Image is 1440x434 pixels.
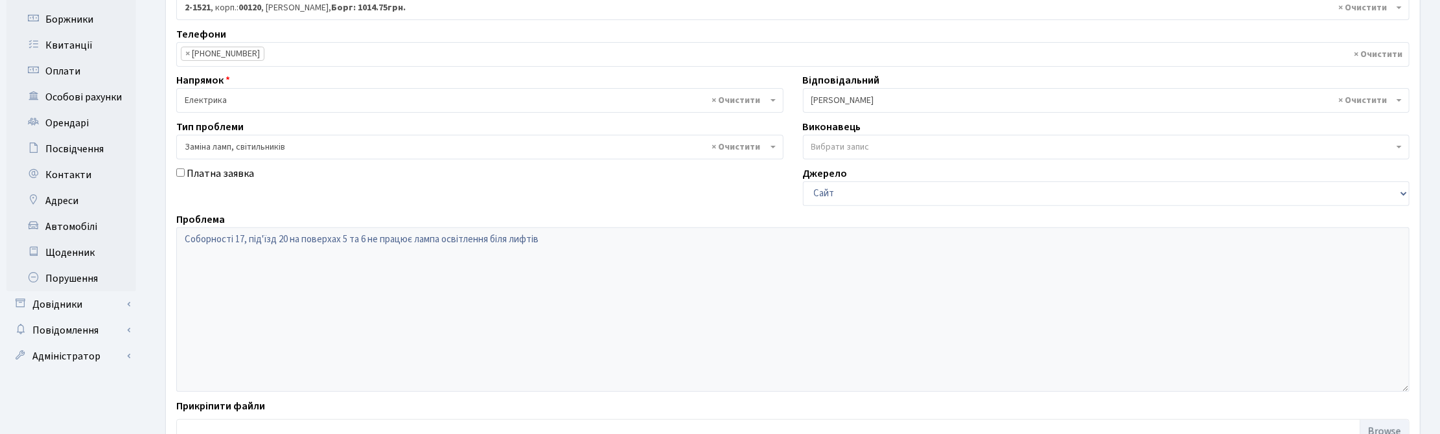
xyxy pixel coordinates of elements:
[187,166,254,181] label: Платна заявка
[185,94,767,107] span: Електрика
[803,73,880,88] label: Відповідальний
[331,1,406,14] b: Борг: 1014.75грн.
[6,110,136,136] a: Орендарі
[1338,94,1387,107] span: Видалити всі елементи
[6,291,136,317] a: Довідники
[6,343,136,369] a: Адміністратор
[712,94,761,107] span: Видалити всі елементи
[176,73,230,88] label: Напрямок
[811,141,870,154] span: Вибрати запис
[176,398,265,414] label: Прикріпити файли
[181,47,264,61] li: (067) 968-69-61
[176,88,784,113] span: Електрика
[6,32,136,58] a: Квитанції
[185,141,767,154] span: Заміна ламп, світильників
[185,47,190,60] span: ×
[176,212,225,227] label: Проблема
[176,135,784,159] span: Заміна ламп, світильників
[811,94,1394,107] span: Корчун А. А.
[238,1,261,14] b: 00120
[803,88,1410,113] span: Корчун А. А.
[6,162,136,188] a: Контакти
[6,240,136,266] a: Щоденник
[176,227,1410,392] textarea: Соборності 17, під'їзд 20 на поверхах 5 та 6 не працює лампа освітлення біля лифтів
[6,317,136,343] a: Повідомлення
[176,119,244,135] label: Тип проблеми
[803,166,848,181] label: Джерело
[185,1,211,14] b: 2-1521
[6,84,136,110] a: Особові рахунки
[1338,1,1387,14] span: Видалити всі елементи
[1354,48,1402,61] span: Видалити всі елементи
[6,214,136,240] a: Автомобілі
[6,6,136,32] a: Боржники
[185,1,1393,14] span: <b>2-1521</b>, корп.: <b>00120</b>, Костинський Юрій Наумович, <b>Борг: 1014.75грн.</b>
[176,27,226,42] label: Телефони
[6,188,136,214] a: Адреси
[6,58,136,84] a: Оплати
[6,266,136,291] a: Порушення
[6,136,136,162] a: Посвідчення
[803,119,861,135] label: Виконавець
[712,141,761,154] span: Видалити всі елементи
